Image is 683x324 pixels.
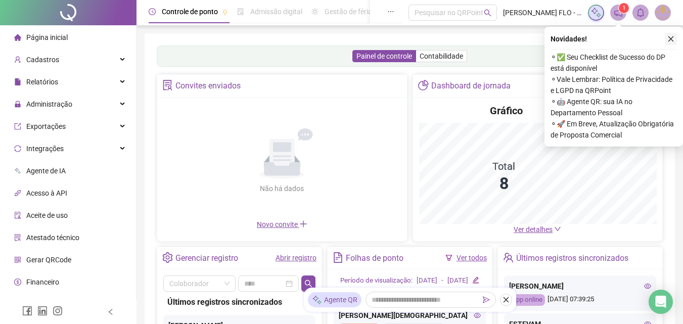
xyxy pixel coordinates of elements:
span: clock-circle [149,8,156,15]
span: facebook [22,306,32,316]
span: Novidades ! [551,33,587,44]
span: instagram [53,306,63,316]
div: [DATE] [447,275,468,286]
span: solution [162,80,173,90]
span: search [484,9,491,17]
span: Administração [26,100,72,108]
span: Financeiro [26,278,59,286]
span: pushpin [222,9,228,15]
a: Ver todos [457,254,487,262]
span: ⚬ 🤖 Agente QR: sua IA no Departamento Pessoal [551,96,677,118]
span: Novo convite [257,220,307,228]
span: export [14,123,21,130]
div: App online [509,294,545,306]
img: sparkle-icon.fc2bf0ac1784a2077858766a79e2daf3.svg [312,295,322,305]
div: Não há dados [236,183,329,194]
span: lock [14,101,21,108]
div: Open Intercom Messenger [649,290,673,314]
span: Exportações [26,122,66,130]
span: file-text [333,252,343,263]
span: Página inicial [26,33,68,41]
div: [DATE] 07:39:25 [509,294,651,306]
span: file-done [237,8,244,15]
span: eye [474,312,481,319]
span: filter [445,254,452,261]
div: Últimos registros sincronizados [516,250,628,267]
span: notification [614,8,623,17]
span: qrcode [14,256,21,263]
span: Admissão digital [250,8,302,16]
span: down [554,225,561,233]
img: sparkle-icon.fc2bf0ac1784a2077858766a79e2daf3.svg [590,7,602,18]
div: Período de visualização: [340,275,413,286]
span: edit [472,276,479,283]
span: Agente de IA [26,167,66,175]
div: [PERSON_NAME] [509,281,651,292]
span: Contabilidade [420,52,463,60]
div: Agente QR [308,292,361,307]
a: Ver detalhes down [514,225,561,234]
span: Gerar QRCode [26,256,71,264]
span: [PERSON_NAME] FLO - MALHARIA FLOR DE LOTUS [503,7,582,18]
span: close [503,296,510,303]
div: [PERSON_NAME][DEMOGRAPHIC_DATA] [339,310,481,321]
span: Painel de controle [356,52,412,60]
span: Aceite de uso [26,211,68,219]
span: eye [644,283,651,290]
span: dollar [14,279,21,286]
span: linkedin [37,306,48,316]
span: Relatórios [26,78,58,86]
span: Ver detalhes [514,225,553,234]
div: Dashboard de jornada [431,77,511,95]
a: Abrir registro [276,254,316,262]
span: Gestão de férias [325,8,376,16]
h4: Gráfico [490,104,523,118]
span: ⚬ 🚀 Em Breve, Atualização Obrigatória de Proposta Comercial [551,118,677,141]
span: api [14,190,21,197]
span: solution [14,234,21,241]
span: Controle de ponto [162,8,218,16]
div: [DATE] [417,275,437,286]
span: sync [14,145,21,152]
span: Acesso à API [26,189,67,197]
span: pie-chart [418,80,429,90]
div: Convites enviados [175,77,241,95]
div: Últimos registros sincronizados [167,296,311,308]
div: - [441,275,443,286]
span: home [14,34,21,41]
span: setting [162,252,173,263]
span: Cadastros [26,56,59,64]
span: sun [311,8,318,15]
span: file [14,78,21,85]
div: Gerenciar registro [175,250,238,267]
span: left [107,308,114,315]
span: 1 [622,5,626,12]
span: ellipsis [387,8,394,15]
span: plus [299,220,307,228]
span: user-add [14,56,21,63]
span: bell [636,8,645,17]
span: Atestado técnico [26,234,79,242]
img: 53402 [655,5,670,20]
span: audit [14,212,21,219]
span: Integrações [26,145,64,153]
span: search [304,280,312,288]
span: team [503,252,514,263]
span: send [483,296,490,303]
sup: 1 [619,3,629,13]
span: close [667,35,674,42]
div: Folhas de ponto [346,250,403,267]
span: ⚬ ✅ Seu Checklist de Sucesso do DP está disponível [551,52,677,74]
span: ⚬ Vale Lembrar: Política de Privacidade e LGPD na QRPoint [551,74,677,96]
